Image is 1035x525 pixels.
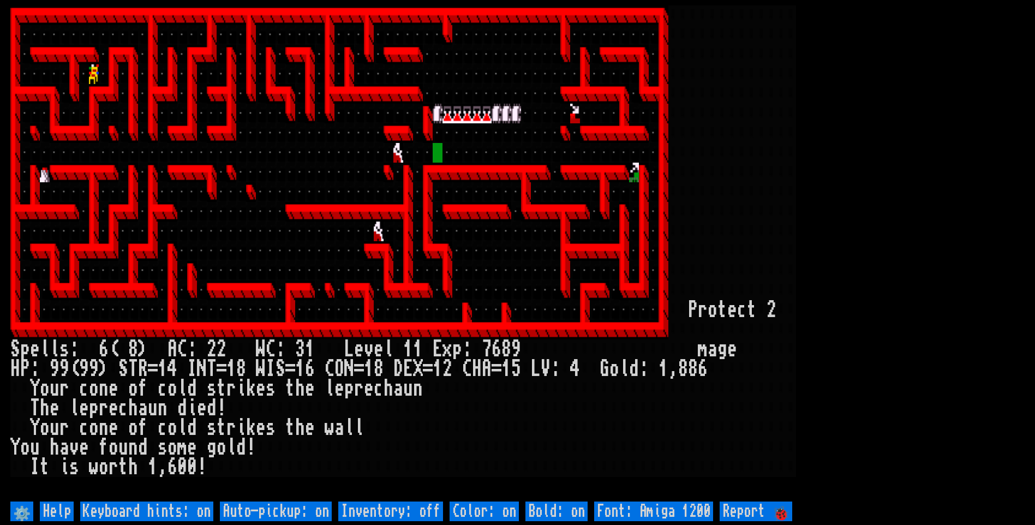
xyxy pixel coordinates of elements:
div: n [99,418,109,438]
div: l [50,339,59,359]
div: 8 [128,339,138,359]
div: r [59,379,69,398]
div: a [334,418,344,438]
div: s [59,339,69,359]
div: d [187,418,197,438]
div: i [59,457,69,477]
div: e [187,438,197,457]
div: 1 [305,339,315,359]
div: t [747,300,757,320]
div: Y [10,438,20,457]
input: Keyboard hints: on [80,502,213,521]
div: s [158,438,167,457]
div: c [374,379,384,398]
div: c [79,418,89,438]
div: W [256,339,266,359]
div: h [50,438,59,457]
div: l [69,398,79,418]
div: : [187,339,197,359]
div: l [177,379,187,398]
div: ! [197,457,207,477]
div: a [59,438,69,457]
div: p [89,398,99,418]
div: 8 [501,339,511,359]
div: T [207,359,217,379]
div: W [256,359,266,379]
div: 5 [511,359,521,379]
div: u [30,438,40,457]
div: I [187,359,197,379]
div: A [167,339,177,359]
div: a [708,339,717,359]
div: X [413,359,423,379]
div: h [384,379,393,398]
div: o [40,379,50,398]
div: 1 [226,359,236,379]
div: L [344,339,354,359]
div: d [207,398,217,418]
div: d [629,359,639,379]
div: e [256,418,266,438]
div: 6 [99,339,109,359]
div: H [10,359,20,379]
div: : [276,339,285,359]
input: Color: on [450,502,519,521]
div: Y [30,379,40,398]
div: d [187,379,197,398]
div: n [413,379,423,398]
div: = [285,359,295,379]
div: 9 [50,359,59,379]
div: 1 [148,457,158,477]
div: t [717,300,727,320]
div: r [226,379,236,398]
div: 6 [305,359,315,379]
div: 6 [167,457,177,477]
div: S [10,339,20,359]
div: 1 [413,339,423,359]
div: n [128,438,138,457]
div: 2 [207,339,217,359]
div: s [266,418,276,438]
div: e [354,339,364,359]
div: Y [30,418,40,438]
div: 0 [187,457,197,477]
div: c [158,418,167,438]
div: o [20,438,30,457]
div: u [148,398,158,418]
div: n [158,398,167,418]
div: l [619,359,629,379]
div: l [226,438,236,457]
div: o [167,379,177,398]
div: c [737,300,747,320]
div: s [207,418,217,438]
div: s [266,379,276,398]
div: E [433,339,442,359]
div: S [276,359,285,379]
div: C [462,359,472,379]
div: u [50,379,59,398]
div: O [334,359,344,379]
div: h [295,418,305,438]
div: f [138,418,148,438]
div: 9 [511,339,521,359]
div: t [217,418,226,438]
div: v [364,339,374,359]
div: 1 [158,359,167,379]
div: T [128,359,138,379]
input: Report 🐞 [720,502,792,521]
div: s [69,457,79,477]
div: C [177,339,187,359]
div: d [177,398,187,418]
div: e [305,379,315,398]
div: k [246,379,256,398]
div: o [609,359,619,379]
div: N [197,359,207,379]
div: , [158,457,167,477]
div: r [226,418,236,438]
div: u [50,418,59,438]
div: E [403,359,413,379]
input: Inventory: off [338,502,443,521]
div: g [717,339,727,359]
div: 4 [167,359,177,379]
div: o [708,300,717,320]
